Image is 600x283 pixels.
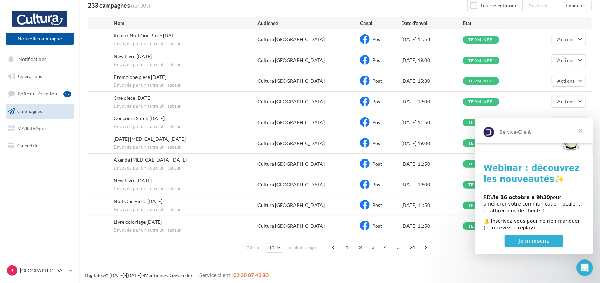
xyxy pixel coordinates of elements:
[114,207,257,213] span: Envoyée par un autre utilisateur
[468,120,493,125] div: terminée
[257,140,325,147] div: Cultura [GEOGRAPHIC_DATA]
[360,20,401,27] div: Canal
[4,138,75,153] a: Calendrier
[4,121,75,136] a: Médiathèque
[552,75,586,87] button: Actions
[463,20,524,27] div: État
[372,119,382,125] span: Post
[114,219,162,225] span: Livre coloriage 17.09.2025
[401,222,463,229] div: [DATE] 11:50
[257,20,360,27] div: Audience
[6,264,74,277] a: B [GEOGRAPHIC_DATA]
[367,242,378,253] span: 3
[372,161,382,167] span: Post
[557,36,575,42] span: Actions
[475,118,593,254] iframe: Intercom live chat message
[468,58,493,63] div: terminée
[401,57,463,64] div: [DATE] 19:00
[4,69,75,84] a: Opérations
[114,33,178,38] span: Retour Nuit One Piece 27.09.25
[552,117,586,128] button: Actions
[257,98,325,105] div: Cultura [GEOGRAPHIC_DATA]
[257,202,325,209] div: Cultura [GEOGRAPHIC_DATA]
[407,242,418,253] span: 24
[557,99,575,104] span: Actions
[4,52,73,66] button: Notifications
[393,242,404,253] span: ...
[372,182,382,188] span: Post
[552,96,586,108] button: Actions
[18,91,57,97] span: Boîte de réception
[18,73,42,79] span: Opérations
[63,91,71,97] div: 17
[257,77,325,84] div: Cultura [GEOGRAPHIC_DATA]
[114,227,257,234] span: Envoyée par un autre utilisateur
[114,20,257,27] div: Nom
[246,244,262,251] span: Afficher
[401,140,463,147] div: [DATE] 19:00
[177,272,193,278] a: Crédits
[114,177,152,183] span: New Livre 19.09.2025
[372,223,382,229] span: Post
[468,141,493,146] div: terminée
[372,99,382,104] span: Post
[557,57,575,63] span: Actions
[11,267,14,274] span: B
[20,267,66,274] p: [GEOGRAPHIC_DATA]
[114,186,257,192] span: Envoyée par un autre utilisateur
[287,244,316,251] span: résultats/page
[85,272,269,278] span: © [DATE]-[DATE] - - -
[6,33,74,45] button: Nouvelle campagne
[468,203,493,208] div: terminée
[88,1,130,9] span: 233 campagnes
[114,103,257,109] span: Envoyée par un autre utilisateur
[114,82,257,89] span: Envoyée par un autre utilisateur
[257,36,325,43] div: Cultura [GEOGRAPHIC_DATA]
[401,202,463,209] div: [DATE] 11:50
[372,202,382,208] span: Post
[114,157,187,163] span: Agenda PCE 20.09.2025
[372,57,382,63] span: Post
[355,242,366,253] span: 2
[401,20,463,27] div: Date d'envoi
[468,183,493,187] div: terminée
[257,181,325,188] div: Cultura [GEOGRAPHIC_DATA]
[257,161,325,167] div: Cultura [GEOGRAPHIC_DATA]
[233,272,269,278] span: 02 30 07 43 80
[4,86,75,101] a: Boîte de réception17
[576,259,593,276] iframe: Intercom live chat
[114,115,165,121] span: Concours Stitch 24.09.25
[257,222,325,229] div: Cultura [GEOGRAPHIC_DATA]
[401,181,463,188] div: [DATE] 19:00
[114,165,257,171] span: Envoyée par un autre utilisateur
[144,272,165,278] a: Mentions
[372,78,382,84] span: Post
[85,272,104,278] a: Digitaleo
[114,124,257,130] span: Envoyée par un autre utilisateur
[401,77,463,84] div: [DATE] 15:30
[468,162,493,166] div: terminée
[269,245,275,250] span: 10
[257,119,325,126] div: Cultura [GEOGRAPHIC_DATA]
[468,224,493,229] div: terminée
[114,62,257,68] span: Envoyée par un autre utilisateur
[468,100,493,104] div: terminée
[199,272,231,278] span: Service client
[401,98,463,105] div: [DATE] 19:00
[401,36,463,43] div: [DATE] 11:53
[4,104,75,119] a: Campagnes
[166,272,176,278] a: CGS
[114,136,186,142] span: Halloween PCE 23.09.25
[552,34,586,45] button: Actions
[114,144,257,150] span: Envoyée par un autre utilisateur
[468,38,493,42] div: terminée
[114,198,162,204] span: Nuit One Piece 17.09.2025
[401,161,463,167] div: [DATE] 11:50
[114,53,152,59] span: New Livre 26.09.25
